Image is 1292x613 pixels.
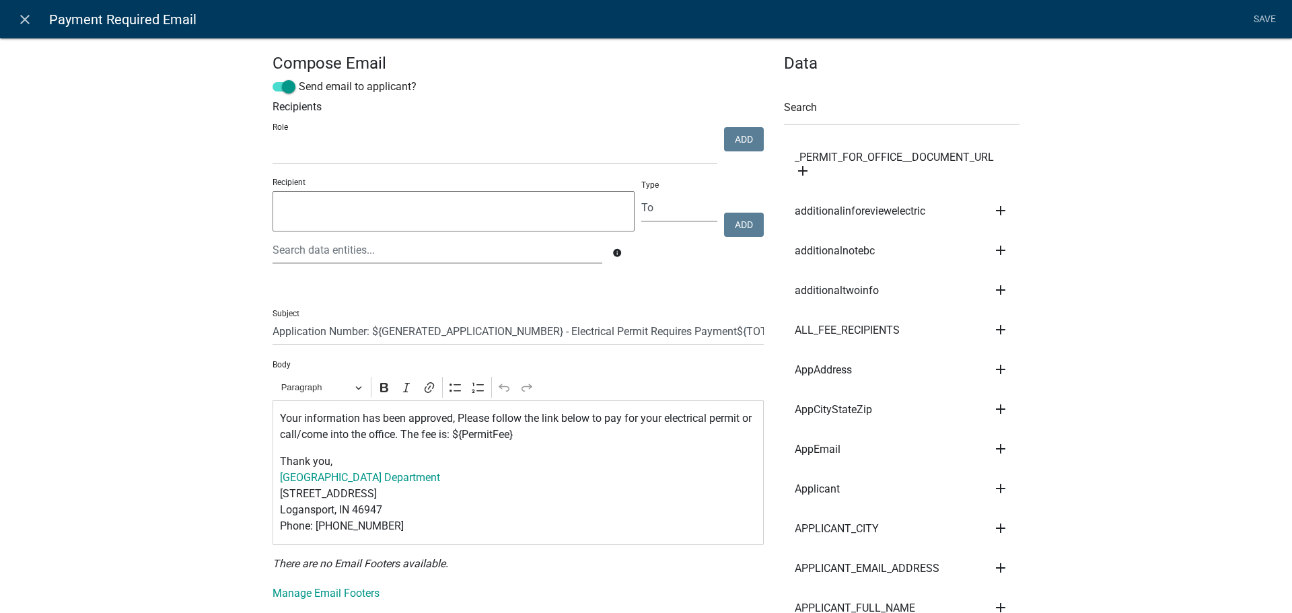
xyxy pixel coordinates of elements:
[281,380,351,396] span: Paragraph
[795,325,900,336] span: ALL_FEE_RECIPIENTS
[612,248,622,258] i: info
[273,79,417,95] label: Send email to applicant?
[784,54,1019,73] h4: Data
[273,557,448,570] i: There are no Email Footers available.
[280,471,440,484] a: [GEOGRAPHIC_DATA] Department
[724,213,764,237] button: Add
[795,484,840,495] span: Applicant
[993,480,1009,497] i: add
[795,444,840,455] span: AppEmail
[993,520,1009,536] i: add
[795,365,852,375] span: AppAddress
[795,404,872,415] span: AppCityStateZip
[17,11,33,28] i: close
[1248,7,1281,32] a: Save
[280,454,757,534] p: Thank you, [STREET_ADDRESS] Logansport, IN 46947 Phone: [PHONE_NUMBER]
[273,374,764,400] div: Editor toolbar
[273,400,764,545] div: Editor editing area: main. Press Alt+0 for help.
[641,181,659,189] label: Type
[993,560,1009,576] i: add
[273,587,380,600] a: Manage Email Footers
[280,410,757,443] p: Your information has been approved, Please follow the link below to pay for your electrical permi...
[795,246,875,256] span: additionalnotebc
[724,127,764,151] button: Add
[273,236,602,264] input: Search data entities...
[795,285,879,296] span: additionaltwoinfo
[795,163,811,179] i: add
[795,563,939,574] span: APPLICANT_EMAIL_ADDRESS
[993,282,1009,298] i: add
[273,361,291,369] label: Body
[49,6,196,33] span: Payment Required Email
[993,322,1009,338] i: add
[993,401,1009,417] i: add
[795,152,994,163] span: _PERMIT_FOR_OFFICE__DOCUMENT_URL
[993,361,1009,377] i: add
[273,54,764,73] h4: Compose Email
[275,377,368,398] button: Paragraph, Heading
[273,100,764,113] h6: Recipients
[993,203,1009,219] i: add
[795,206,925,217] span: additionalinforeviewelectric
[795,524,879,534] span: APPLICANT_CITY
[273,176,635,188] p: Recipient
[273,123,288,131] label: Role
[993,441,1009,457] i: add
[993,242,1009,258] i: add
